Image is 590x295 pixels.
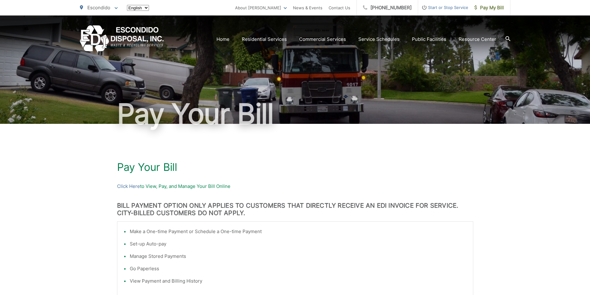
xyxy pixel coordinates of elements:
[459,36,496,43] a: Resource Center
[474,4,504,11] span: Pay My Bill
[130,228,467,235] li: Make a One-time Payment or Schedule a One-time Payment
[130,265,467,272] li: Go Paperless
[130,253,467,260] li: Manage Stored Payments
[130,240,467,248] li: Set-up Auto-pay
[299,36,346,43] a: Commercial Services
[127,5,149,11] select: Select a language
[358,36,400,43] a: Service Schedules
[80,98,510,129] h1: Pay Your Bill
[216,36,229,43] a: Home
[235,4,287,11] a: About [PERSON_NAME]
[293,4,322,11] a: News & Events
[242,36,287,43] a: Residential Services
[117,183,473,190] p: to View, Pay, and Manage Your Bill Online
[117,183,140,190] a: Click Here
[329,4,350,11] a: Contact Us
[117,202,473,217] h3: BILL PAYMENT OPTION ONLY APPLIES TO CUSTOMERS THAT DIRECTLY RECEIVE AN EDI INVOICE FOR SERVICE. C...
[117,161,473,173] h1: Pay Your Bill
[412,36,446,43] a: Public Facilities
[87,5,110,11] span: Escondido
[80,25,164,53] a: EDCD logo. Return to the homepage.
[130,277,467,285] li: View Payment and Billing History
